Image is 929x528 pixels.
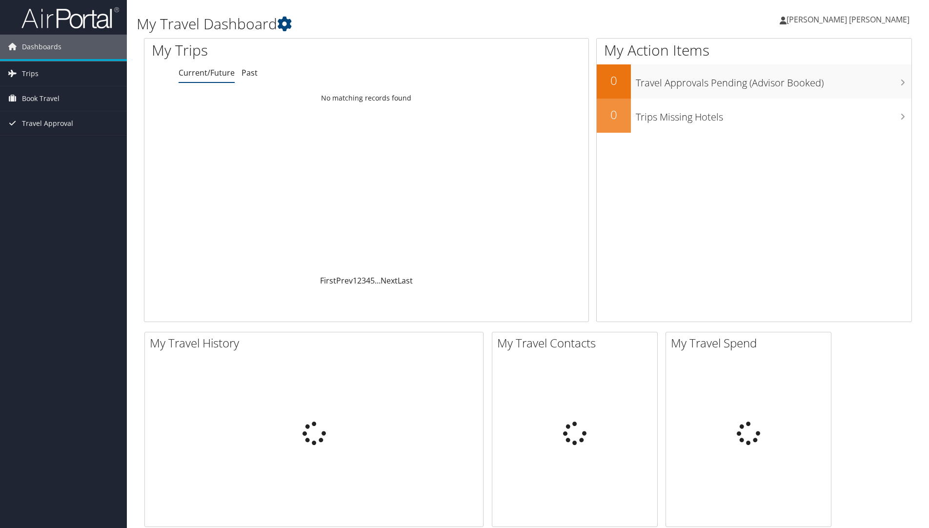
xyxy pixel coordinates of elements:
[370,275,375,286] a: 5
[398,275,413,286] a: Last
[357,275,362,286] a: 2
[336,275,353,286] a: Prev
[597,64,911,99] a: 0Travel Approvals Pending (Advisor Booked)
[497,335,657,351] h2: My Travel Contacts
[21,6,119,29] img: airportal-logo.png
[144,89,588,107] td: No matching records found
[597,99,911,133] a: 0Trips Missing Hotels
[381,275,398,286] a: Next
[320,275,336,286] a: First
[636,71,911,90] h3: Travel Approvals Pending (Advisor Booked)
[671,335,831,351] h2: My Travel Spend
[22,111,73,136] span: Travel Approval
[150,335,483,351] h2: My Travel History
[152,40,396,61] h1: My Trips
[137,14,658,34] h1: My Travel Dashboard
[362,275,366,286] a: 3
[22,35,61,59] span: Dashboards
[179,67,235,78] a: Current/Future
[597,40,911,61] h1: My Action Items
[597,106,631,123] h2: 0
[375,275,381,286] span: …
[780,5,919,34] a: [PERSON_NAME] [PERSON_NAME]
[22,86,60,111] span: Book Travel
[22,61,39,86] span: Trips
[636,105,911,124] h3: Trips Missing Hotels
[242,67,258,78] a: Past
[787,14,909,25] span: [PERSON_NAME] [PERSON_NAME]
[597,72,631,89] h2: 0
[353,275,357,286] a: 1
[366,275,370,286] a: 4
